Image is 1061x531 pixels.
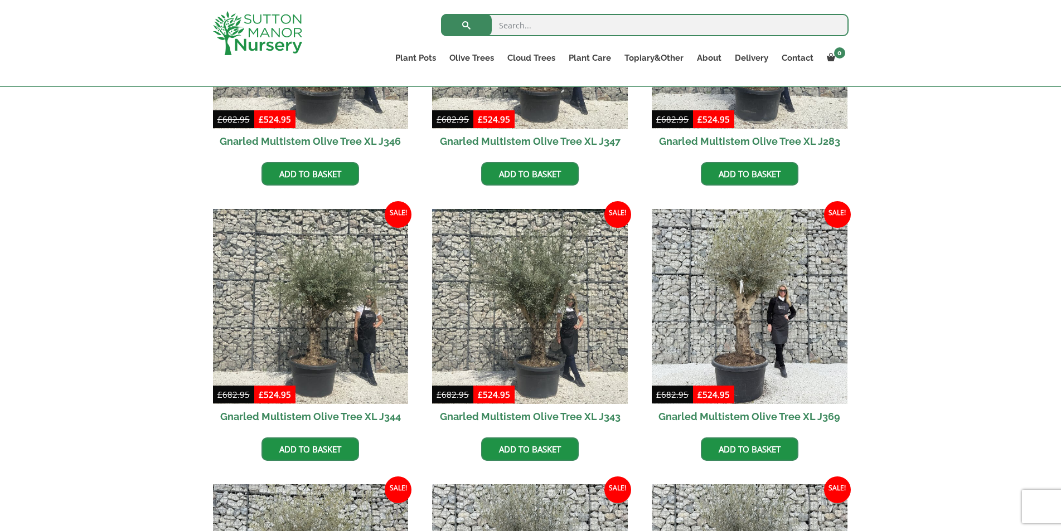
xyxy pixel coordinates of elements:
[697,389,730,400] bdi: 524.95
[652,209,847,430] a: Sale! Gnarled Multistem Olive Tree XL J369
[259,389,291,400] bdi: 524.95
[441,14,849,36] input: Search...
[385,476,411,503] span: Sale!
[824,476,851,503] span: Sale!
[697,114,703,125] span: £
[259,114,264,125] span: £
[213,129,409,154] h2: Gnarled Multistem Olive Tree XL J346
[432,209,628,405] img: Gnarled Multistem Olive Tree XL J343
[432,129,628,154] h2: Gnarled Multistem Olive Tree XL J347
[437,114,469,125] bdi: 682.95
[437,114,442,125] span: £
[478,389,483,400] span: £
[213,404,409,429] h2: Gnarled Multistem Olive Tree XL J344
[478,389,510,400] bdi: 524.95
[259,114,291,125] bdi: 524.95
[437,389,469,400] bdi: 682.95
[604,476,631,503] span: Sale!
[618,50,690,66] a: Topiary&Other
[701,162,798,186] a: Add to basket: “Gnarled Multistem Olive Tree XL J283”
[656,114,689,125] bdi: 682.95
[656,389,661,400] span: £
[824,201,851,228] span: Sale!
[775,50,820,66] a: Contact
[604,201,631,228] span: Sale!
[656,389,689,400] bdi: 682.95
[701,437,798,461] a: Add to basket: “Gnarled Multistem Olive Tree XL J369”
[478,114,483,125] span: £
[478,114,510,125] bdi: 524.95
[213,209,409,430] a: Sale! Gnarled Multistem Olive Tree XL J344
[259,389,264,400] span: £
[481,162,579,186] a: Add to basket: “Gnarled Multistem Olive Tree XL J347”
[481,437,579,461] a: Add to basket: “Gnarled Multistem Olive Tree XL J343”
[697,389,703,400] span: £
[261,437,359,461] a: Add to basket: “Gnarled Multistem Olive Tree XL J344”
[217,114,250,125] bdi: 682.95
[432,209,628,430] a: Sale! Gnarled Multistem Olive Tree XL J343
[690,50,728,66] a: About
[728,50,775,66] a: Delivery
[443,50,501,66] a: Olive Trees
[656,114,661,125] span: £
[217,114,222,125] span: £
[261,162,359,186] a: Add to basket: “Gnarled Multistem Olive Tree XL J346”
[697,114,730,125] bdi: 524.95
[820,50,849,66] a: 0
[834,47,845,59] span: 0
[652,129,847,154] h2: Gnarled Multistem Olive Tree XL J283
[213,209,409,405] img: Gnarled Multistem Olive Tree XL J344
[562,50,618,66] a: Plant Care
[432,404,628,429] h2: Gnarled Multistem Olive Tree XL J343
[652,209,847,405] img: Gnarled Multistem Olive Tree XL J369
[217,389,250,400] bdi: 682.95
[501,50,562,66] a: Cloud Trees
[389,50,443,66] a: Plant Pots
[217,389,222,400] span: £
[385,201,411,228] span: Sale!
[652,404,847,429] h2: Gnarled Multistem Olive Tree XL J369
[213,11,302,55] img: logo
[437,389,442,400] span: £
